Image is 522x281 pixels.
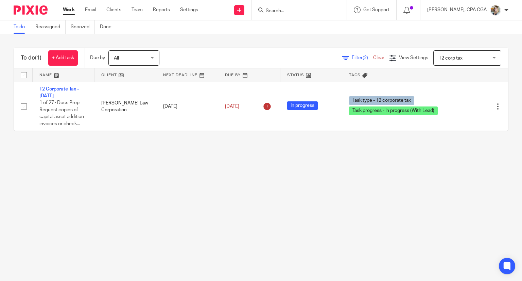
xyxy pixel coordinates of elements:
[100,20,117,34] a: Done
[156,82,218,131] td: [DATE]
[363,55,368,60] span: (2)
[349,73,361,77] span: Tags
[265,8,326,14] input: Search
[106,6,121,13] a: Clients
[71,20,95,34] a: Snoozed
[132,6,143,13] a: Team
[94,82,156,131] td: [PERSON_NAME] Law Corporation
[180,6,198,13] a: Settings
[427,6,487,13] p: [PERSON_NAME], CPA CGA
[490,5,501,16] img: Chrissy%20McGale%20Bio%20Pic%201.jpg
[349,106,438,115] span: Task progress - In progress (With Lead)
[39,100,84,126] span: 1 of 27 · Docs Prep - Request copies of capital asset addition invoices or check...
[114,56,119,61] span: All
[48,50,78,66] a: + Add task
[14,5,48,15] img: Pixie
[349,96,414,105] span: Task type - T2 corporate tax
[363,7,389,12] span: Get Support
[35,55,41,61] span: (1)
[35,20,66,34] a: Reassigned
[225,104,239,109] span: [DATE]
[153,6,170,13] a: Reports
[352,55,373,60] span: Filter
[14,20,30,34] a: To do
[39,87,79,98] a: T2 Corporate Tax - [DATE]
[21,54,41,62] h1: To do
[287,101,318,110] span: In progress
[63,6,75,13] a: Work
[399,55,428,60] span: View Settings
[90,54,105,61] p: Due by
[439,56,463,61] span: T2 corp tax
[85,6,96,13] a: Email
[373,55,384,60] a: Clear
